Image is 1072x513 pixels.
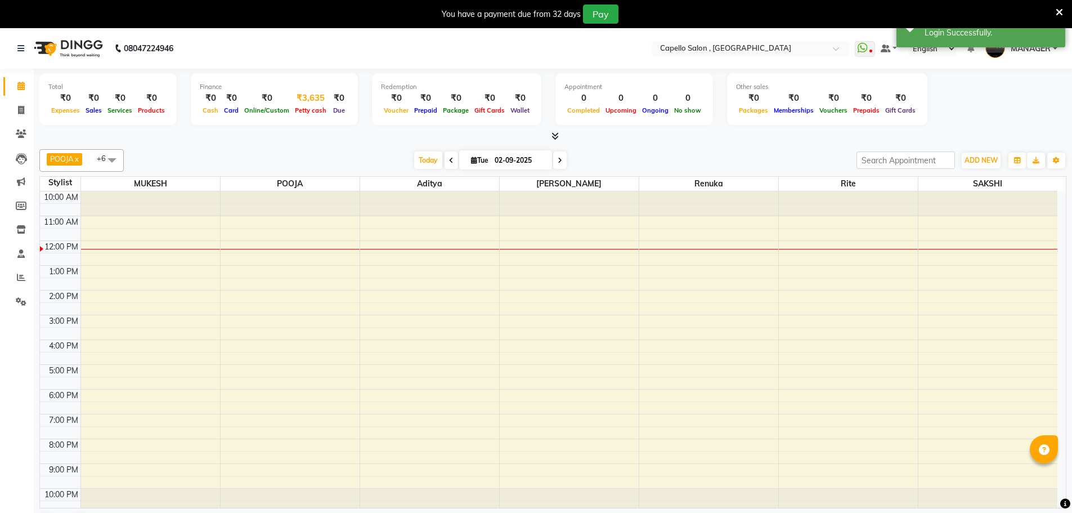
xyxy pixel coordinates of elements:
div: 9:00 PM [47,464,80,476]
span: POOJA [50,154,74,163]
div: ₹0 [508,92,532,105]
div: ₹0 [221,92,241,105]
span: Ongoing [639,106,671,114]
span: Vouchers [817,106,850,114]
div: ₹0 [105,92,135,105]
div: ₹0 [135,92,168,105]
span: Gift Cards [882,106,918,114]
div: 6:00 PM [47,390,80,402]
span: Renuka [639,177,778,191]
b: 08047224946 [124,33,173,64]
div: 0 [564,92,603,105]
span: [PERSON_NAME] [500,177,639,191]
span: rite [779,177,918,191]
span: Package [440,106,472,114]
span: Expenses [48,106,83,114]
span: aditya [360,177,499,191]
span: Online/Custom [241,106,292,114]
div: ₹0 [241,92,292,105]
div: ₹0 [736,92,771,105]
div: 0 [603,92,639,105]
span: Completed [564,106,603,114]
span: Memberships [771,106,817,114]
div: 10:00 AM [42,191,80,203]
div: ₹0 [200,92,221,105]
span: Wallet [508,106,532,114]
span: Products [135,106,168,114]
div: Other sales [736,82,918,92]
span: MANAGER [1011,43,1051,55]
span: Cash [200,106,221,114]
span: Today [414,151,442,169]
span: MUKESH [81,177,220,191]
span: SAKSHI [918,177,1058,191]
a: x [74,154,79,163]
span: ADD NEW [965,156,998,164]
span: Voucher [381,106,411,114]
span: Packages [736,106,771,114]
span: +6 [97,154,114,163]
div: ₹0 [472,92,508,105]
div: 7:00 PM [47,414,80,426]
button: ADD NEW [962,153,1001,168]
div: Stylist [40,177,80,189]
span: No show [671,106,704,114]
div: 1:00 PM [47,266,80,278]
div: Finance [200,82,349,92]
div: You have a payment due from 32 days [442,8,581,20]
div: 2:00 PM [47,291,80,302]
div: 5:00 PM [47,365,80,377]
span: Upcoming [603,106,639,114]
div: 8:00 PM [47,439,80,451]
div: ₹0 [381,92,411,105]
span: Due [330,106,348,114]
div: ₹0 [817,92,850,105]
img: MANAGER [985,38,1005,58]
div: 4:00 PM [47,340,80,352]
div: ₹0 [83,92,105,105]
span: Gift Cards [472,106,508,114]
span: Prepaid [411,106,440,114]
div: ₹3,635 [292,92,329,105]
div: ₹0 [771,92,817,105]
div: Login Successfully. [925,27,1057,39]
input: Search Appointment [856,151,955,169]
img: logo [29,33,106,64]
div: ₹0 [882,92,918,105]
div: 0 [671,92,704,105]
span: Services [105,106,135,114]
div: Redemption [381,82,532,92]
div: Total [48,82,168,92]
input: 2025-09-02 [491,152,548,169]
div: ₹0 [48,92,83,105]
span: Sales [83,106,105,114]
span: Card [221,106,241,114]
button: Pay [583,5,618,24]
div: 12:00 PM [42,241,80,253]
div: ₹0 [411,92,440,105]
span: Tue [468,156,491,164]
div: 3:00 PM [47,315,80,327]
div: Appointment [564,82,704,92]
span: POOJA [221,177,360,191]
div: 11:00 AM [42,216,80,228]
div: ₹0 [329,92,349,105]
div: 10:00 PM [42,489,80,501]
span: Prepaids [850,106,882,114]
div: ₹0 [850,92,882,105]
div: ₹0 [440,92,472,105]
div: 0 [639,92,671,105]
span: Petty cash [292,106,329,114]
